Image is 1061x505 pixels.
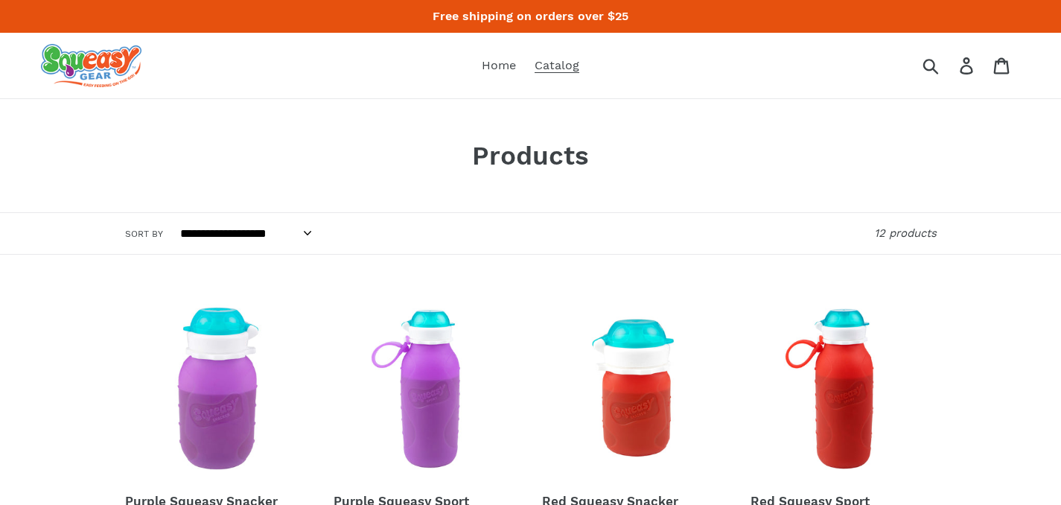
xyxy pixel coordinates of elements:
[474,54,523,77] a: Home
[535,58,579,73] span: Catalog
[125,227,163,241] label: Sort by
[41,44,141,87] img: squeasy gear snacker portable food pouch
[527,54,587,77] a: Catalog
[928,49,969,82] input: Search
[482,58,516,73] span: Home
[472,140,589,171] span: Products
[874,226,937,240] span: 12 products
